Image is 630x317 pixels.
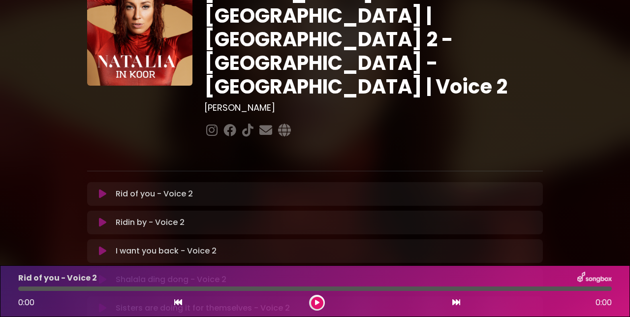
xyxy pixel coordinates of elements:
[116,245,217,257] p: I want you back - Voice 2
[204,102,543,113] h3: [PERSON_NAME]
[18,272,97,284] p: Rid of you - Voice 2
[596,297,612,309] span: 0:00
[577,272,612,285] img: songbox-logo-white.png
[18,297,34,308] span: 0:00
[116,188,193,200] p: Rid of you - Voice 2
[116,217,185,228] p: Ridin by - Voice 2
